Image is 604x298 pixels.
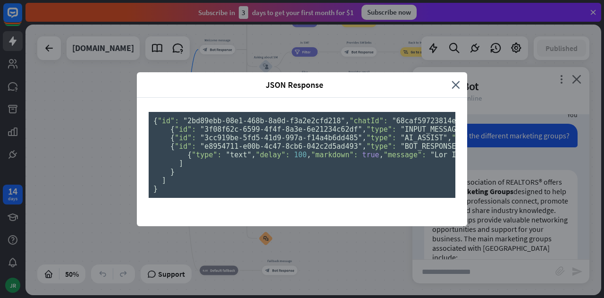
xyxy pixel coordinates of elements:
span: "type": [367,142,396,151]
span: "68caf59723814e00070b04d5" [392,117,503,125]
span: "BOT_RESPONSE" [401,142,460,151]
span: "id": [158,117,179,125]
span: "message": [384,151,426,159]
span: "type": [367,125,396,134]
span: "id": [175,142,196,151]
span: true [362,151,379,159]
span: "id": [175,134,196,142]
span: "2bd89ebb-08e1-468b-8a0d-f3a2e2cfd218" [183,117,345,125]
i: close [452,79,460,90]
span: "INPUT_MESSAGE" [401,125,464,134]
span: "chatId": [349,117,387,125]
span: "text" [226,151,252,159]
span: JSON Response [144,79,445,90]
span: "3cc919be-5fd5-41d9-997a-f14a4b6dd485" [200,134,362,142]
span: "markdown": [311,151,358,159]
button: Open LiveChat chat widget [8,4,36,32]
span: "type": [192,151,221,159]
span: "SOURCE": [452,134,490,142]
pre: { , , , , , , , { , , , , , , , , , , , , , }, [ , , ], [ { , , }, { , , }, { , , [ { , , , } ] }... [149,112,455,198]
span: "e8954711-e00b-4c47-8cb6-042c2d5ad493" [200,142,362,151]
span: "delay": [256,151,290,159]
span: "type": [367,134,396,142]
span: "3f08f62c-6599-4f4f-8a3e-6e21234c62df" [200,125,362,134]
span: "AI_ASSIST" [401,134,447,142]
span: 100 [294,151,307,159]
span: "id": [175,125,196,134]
